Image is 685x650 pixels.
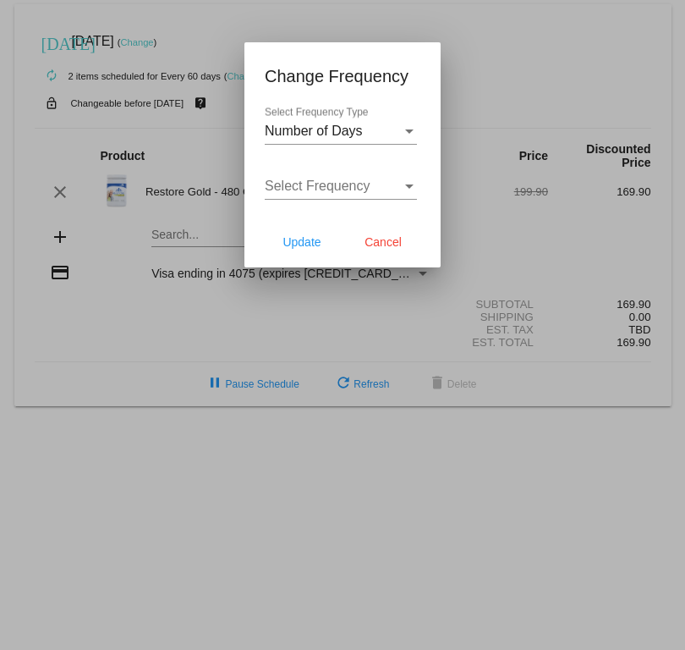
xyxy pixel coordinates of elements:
h1: Change Frequency [265,63,420,90]
button: Cancel [346,227,420,257]
mat-select: Select Frequency [265,179,417,194]
mat-select: Select Frequency Type [265,124,417,139]
span: Cancel [364,235,402,249]
span: Update [282,235,321,249]
span: Select Frequency [265,179,370,193]
button: Update [265,227,339,257]
span: Number of Days [265,124,363,138]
